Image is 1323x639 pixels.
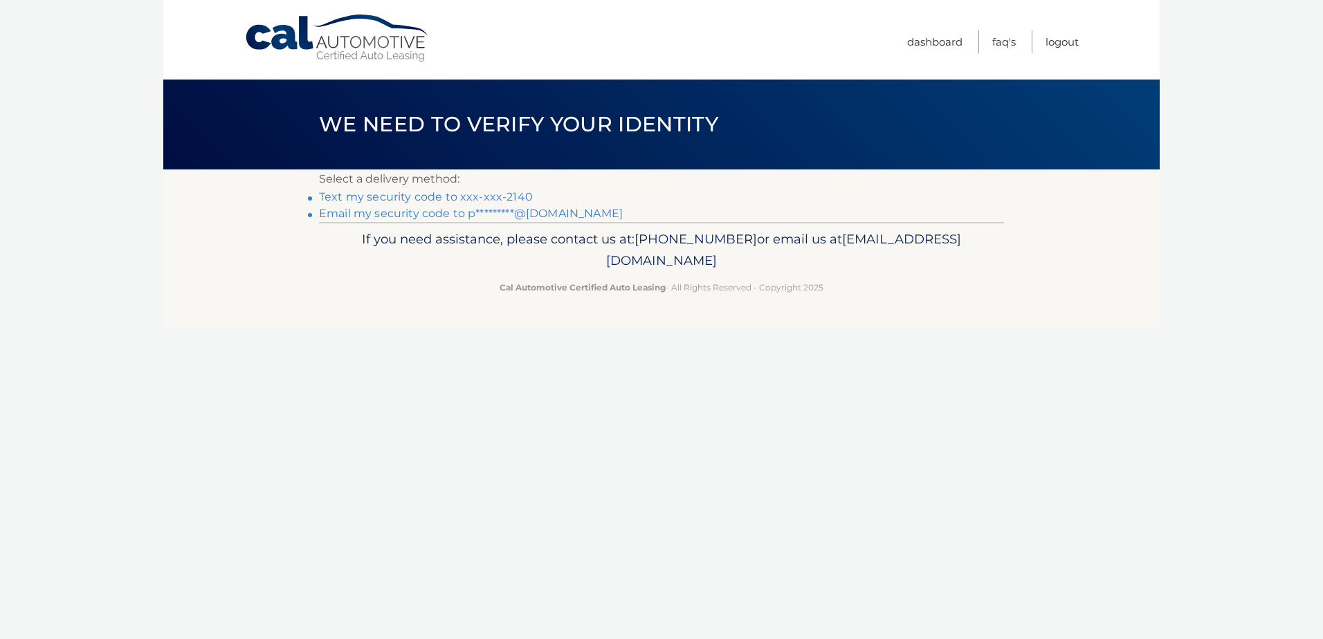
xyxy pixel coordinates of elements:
a: Cal Automotive [244,14,431,63]
a: Email my security code to p*********@[DOMAIN_NAME] [319,207,623,220]
a: Text my security code to xxx-xxx-2140 [319,190,533,203]
span: [PHONE_NUMBER] [635,231,757,247]
p: If you need assistance, please contact us at: or email us at [328,228,995,272]
a: Logout [1046,30,1079,53]
a: FAQ's [992,30,1016,53]
p: Select a delivery method: [319,169,1004,189]
p: - All Rights Reserved - Copyright 2025 [328,280,995,295]
a: Dashboard [907,30,962,53]
span: We need to verify your identity [319,111,718,137]
strong: Cal Automotive Certified Auto Leasing [500,282,666,293]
